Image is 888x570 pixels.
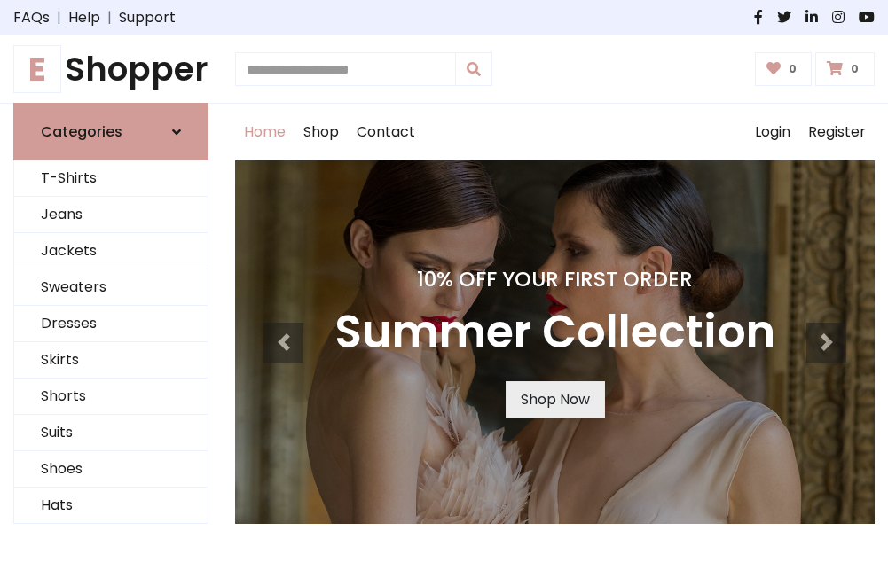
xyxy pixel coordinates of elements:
a: FAQs [13,7,50,28]
a: Login [746,104,799,160]
a: 0 [755,52,813,86]
a: Sweaters [14,269,208,306]
span: | [50,7,68,28]
a: Skirts [14,342,208,379]
a: Shop [295,104,348,160]
a: Shorts [14,379,208,415]
a: Register [799,104,875,160]
a: Support [119,7,176,28]
a: Hats [14,488,208,524]
a: 0 [815,52,875,86]
span: | [100,7,119,28]
a: Dresses [14,306,208,342]
h3: Summer Collection [334,306,775,360]
h4: 10% Off Your First Order [334,267,775,292]
a: Jackets [14,233,208,269]
a: Suits [14,415,208,451]
span: 0 [846,61,863,77]
span: 0 [784,61,801,77]
a: EShopper [13,50,208,89]
a: Help [68,7,100,28]
a: Shop Now [506,381,605,418]
a: Home [235,104,295,160]
h1: Shopper [13,50,208,89]
a: T-Shirts [14,160,208,197]
a: Categories [13,103,208,160]
a: Contact [348,104,424,160]
h6: Categories [41,123,122,140]
a: Jeans [14,197,208,233]
span: E [13,45,61,93]
a: Shoes [14,451,208,488]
